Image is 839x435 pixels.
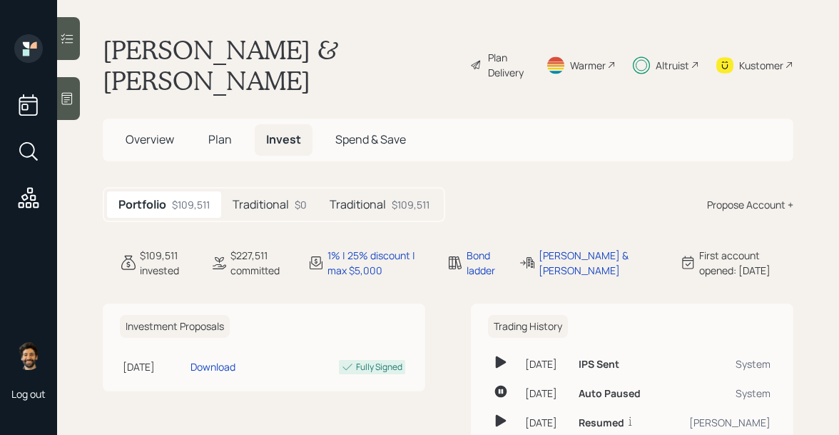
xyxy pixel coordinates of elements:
[488,315,568,339] h6: Trading History
[539,248,662,278] div: [PERSON_NAME] & [PERSON_NAME]
[739,58,783,73] div: Kustomer
[579,417,624,429] h6: Resumed
[579,359,619,371] h6: IPS Sent
[120,315,230,339] h6: Investment Proposals
[118,198,166,211] h5: Portfolio
[140,248,193,278] div: $109,511 invested
[295,197,307,212] div: $0
[699,248,793,278] div: First account opened: [DATE]
[356,361,402,374] div: Fully Signed
[467,248,502,278] div: Bond ladder
[525,415,567,430] div: [DATE]
[668,356,771,371] div: System
[330,198,386,211] h5: Traditional
[14,341,43,370] img: eric-schwartz-headshot.png
[172,197,210,212] div: $109,511
[335,131,406,147] span: Spend & Save
[570,58,606,73] div: Warmer
[327,248,429,278] div: 1% | 25% discount | max $5,000
[208,131,232,147] span: Plan
[392,197,429,212] div: $109,511
[266,131,301,147] span: Invest
[488,50,529,80] div: Plan Delivery
[525,356,567,371] div: [DATE]
[126,131,174,147] span: Overview
[190,359,235,374] div: Download
[525,386,567,401] div: [DATE]
[668,415,771,430] div: [PERSON_NAME]
[103,34,459,96] h1: [PERSON_NAME] & [PERSON_NAME]
[656,58,689,73] div: Altruist
[11,387,46,401] div: Log out
[123,359,185,374] div: [DATE]
[707,197,793,212] div: Propose Account +
[230,248,291,278] div: $227,511 committed
[579,388,641,400] h6: Auto Paused
[668,386,771,401] div: System
[233,198,289,211] h5: Traditional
